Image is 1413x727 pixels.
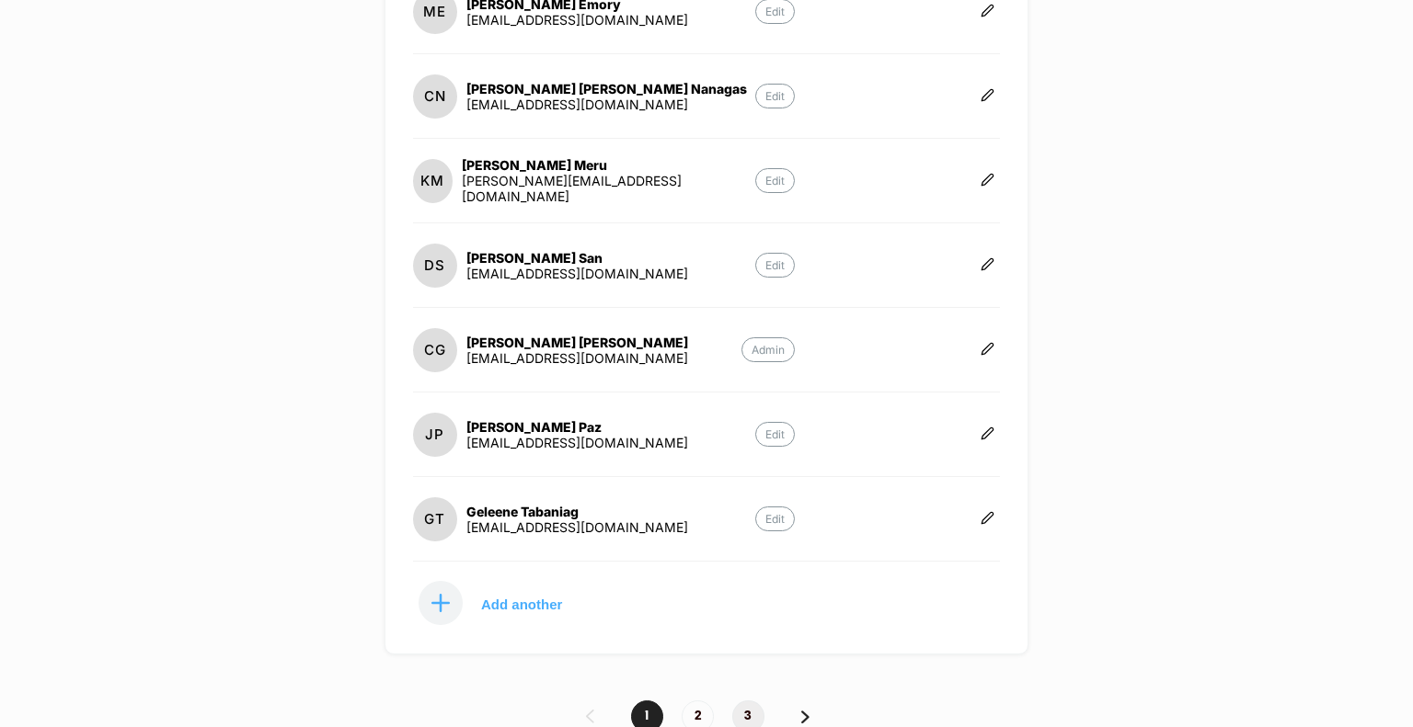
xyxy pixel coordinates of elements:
div: [PERSON_NAME] [PERSON_NAME] Nanagas [466,81,747,97]
p: JP [425,426,444,443]
div: [PERSON_NAME] Paz [466,419,688,435]
p: DS [424,256,445,274]
p: Edit [755,253,795,278]
p: KM [420,172,444,189]
p: Edit [755,422,795,447]
div: [EMAIL_ADDRESS][DOMAIN_NAME] [466,519,688,535]
p: Edit [755,506,795,531]
div: [EMAIL_ADDRESS][DOMAIN_NAME] [466,12,688,28]
p: GT [424,510,445,528]
p: Edit [755,168,795,193]
p: CG [424,341,446,358]
p: CN [424,87,446,105]
p: Edit [755,84,795,108]
button: Add another [413,580,597,626]
div: Geleene Tabaniag [466,504,688,519]
div: [PERSON_NAME][EMAIL_ADDRESS][DOMAIN_NAME] [462,173,755,204]
div: [EMAIL_ADDRESS][DOMAIN_NAME] [466,350,688,366]
div: [PERSON_NAME] San [466,250,688,266]
div: [PERSON_NAME] [PERSON_NAME] [466,335,688,350]
div: [EMAIL_ADDRESS][DOMAIN_NAME] [466,97,747,112]
div: [PERSON_NAME] Meru [462,157,755,173]
div: [EMAIL_ADDRESS][DOMAIN_NAME] [466,435,688,450]
img: pagination forward [801,710,810,723]
div: [EMAIL_ADDRESS][DOMAIN_NAME] [466,266,688,281]
p: Add another [481,599,562,608]
p: ME [423,3,446,20]
p: Admin [741,337,795,362]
